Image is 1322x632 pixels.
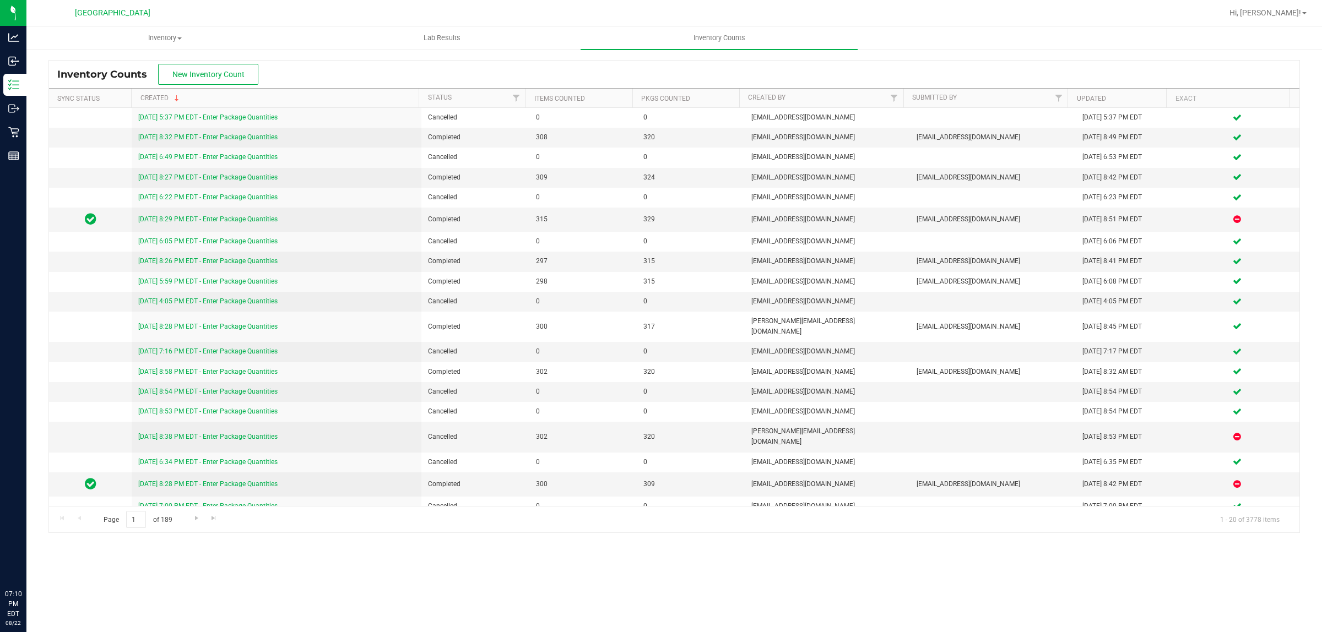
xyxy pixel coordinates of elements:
inline-svg: Inventory [8,79,19,90]
span: Inventory Counts [679,33,760,43]
span: 0 [536,501,630,511]
span: [EMAIL_ADDRESS][DOMAIN_NAME] [917,256,1069,266]
span: [EMAIL_ADDRESS][DOMAIN_NAME] [751,457,904,467]
a: [DATE] 8:27 PM EDT - Enter Package Quantities [138,173,278,181]
span: 302 [536,432,630,442]
a: [DATE] 8:28 PM EDT - Enter Package Quantities [138,323,278,330]
span: 324 [643,172,738,183]
span: Completed [428,367,522,377]
a: [DATE] 4:05 PM EDT - Enter Package Quantities [138,297,278,305]
span: 320 [643,132,738,143]
span: [EMAIL_ADDRESS][DOMAIN_NAME] [917,367,1069,377]
span: 309 [536,172,630,183]
span: In Sync [85,476,96,492]
span: 0 [536,406,630,417]
div: [DATE] 4:05 PM EDT [1082,296,1168,307]
span: [EMAIL_ADDRESS][DOMAIN_NAME] [751,501,904,511]
span: 309 [643,479,738,489]
a: Items Counted [534,95,585,102]
span: [EMAIL_ADDRESS][DOMAIN_NAME] [751,172,904,183]
a: Inventory Counts [581,26,858,50]
span: 0 [536,457,630,467]
a: Go to the last page [206,511,222,526]
span: Completed [428,132,522,143]
span: [EMAIL_ADDRESS][DOMAIN_NAME] [917,322,1069,332]
span: [EMAIL_ADDRESS][DOMAIN_NAME] [751,112,904,123]
a: [DATE] 8:28 PM EDT - Enter Package Quantities [138,480,278,488]
span: 315 [643,256,738,266]
a: Lab Results [304,26,581,50]
span: Completed [428,479,522,489]
a: [DATE] 8:32 PM EDT - Enter Package Quantities [138,133,278,141]
a: [DATE] 6:49 PM EDT - Enter Package Quantities [138,153,278,161]
span: Cancelled [428,346,522,357]
span: [EMAIL_ADDRESS][DOMAIN_NAME] [751,386,904,397]
span: 0 [643,236,738,247]
span: Cancelled [428,432,522,442]
span: Hi, [PERSON_NAME]! [1229,8,1301,17]
span: 0 [643,346,738,357]
span: 0 [536,236,630,247]
span: [GEOGRAPHIC_DATA] [75,8,150,18]
div: [DATE] 8:49 PM EDT [1082,132,1168,143]
span: 0 [643,112,738,123]
span: [PERSON_NAME][EMAIL_ADDRESS][DOMAIN_NAME] [751,426,904,447]
div: [DATE] 5:37 PM EDT [1082,112,1168,123]
a: Go to the next page [188,511,204,526]
button: New Inventory Count [158,64,258,85]
span: [EMAIL_ADDRESS][DOMAIN_NAME] [917,479,1069,489]
span: [EMAIL_ADDRESS][DOMAIN_NAME] [751,192,904,203]
span: 315 [643,276,738,287]
span: Cancelled [428,457,522,467]
span: Completed [428,256,522,266]
span: [EMAIL_ADDRESS][DOMAIN_NAME] [751,132,904,143]
span: [EMAIL_ADDRESS][DOMAIN_NAME] [751,236,904,247]
inline-svg: Retail [8,127,19,138]
span: 297 [536,256,630,266]
span: 315 [536,214,630,225]
a: Created By [748,94,785,101]
div: [DATE] 8:42 PM EDT [1082,479,1168,489]
a: Inventory [26,26,304,50]
a: [DATE] 8:54 PM EDT - Enter Package Quantities [138,388,278,395]
a: Created [140,94,181,102]
div: [DATE] 7:00 PM EDT [1082,501,1168,511]
a: Pkgs Counted [641,95,690,102]
span: 0 [536,192,630,203]
span: [PERSON_NAME][EMAIL_ADDRESS][DOMAIN_NAME] [751,316,904,337]
div: [DATE] 8:41 PM EDT [1082,256,1168,266]
span: 0 [536,386,630,397]
a: [DATE] 8:38 PM EDT - Enter Package Quantities [138,433,278,440]
div: [DATE] 6:53 PM EDT [1082,152,1168,162]
span: 300 [536,479,630,489]
iframe: Resource center [11,544,44,577]
span: Completed [428,172,522,183]
span: Cancelled [428,386,522,397]
a: Submitted By [912,94,957,101]
span: Page of 189 [94,511,181,528]
span: 1 - 20 of 3778 items [1211,511,1288,527]
a: Sync Status [57,95,100,102]
span: 0 [536,112,630,123]
a: [DATE] 8:58 PM EDT - Enter Package Quantities [138,368,278,375]
span: 0 [536,296,630,307]
span: 0 [536,152,630,162]
a: Filter [885,89,903,107]
div: [DATE] 8:42 PM EDT [1082,172,1168,183]
span: 308 [536,132,630,143]
a: [DATE] 5:37 PM EDT - Enter Package Quantities [138,113,278,121]
inline-svg: Outbound [8,103,19,114]
span: Cancelled [428,192,522,203]
div: [DATE] 6:06 PM EDT [1082,236,1168,247]
a: Filter [507,89,525,107]
span: Completed [428,322,522,332]
inline-svg: Analytics [8,32,19,43]
a: [DATE] 7:00 PM EDT - Enter Package Quantities [138,502,278,510]
span: 0 [643,296,738,307]
a: [DATE] 7:16 PM EDT - Enter Package Quantities [138,347,278,355]
p: 08/22 [5,619,21,627]
span: New Inventory Count [172,70,245,79]
a: [DATE] 5:59 PM EDT - Enter Package Quantities [138,277,278,285]
span: 0 [643,386,738,397]
span: 329 [643,214,738,225]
